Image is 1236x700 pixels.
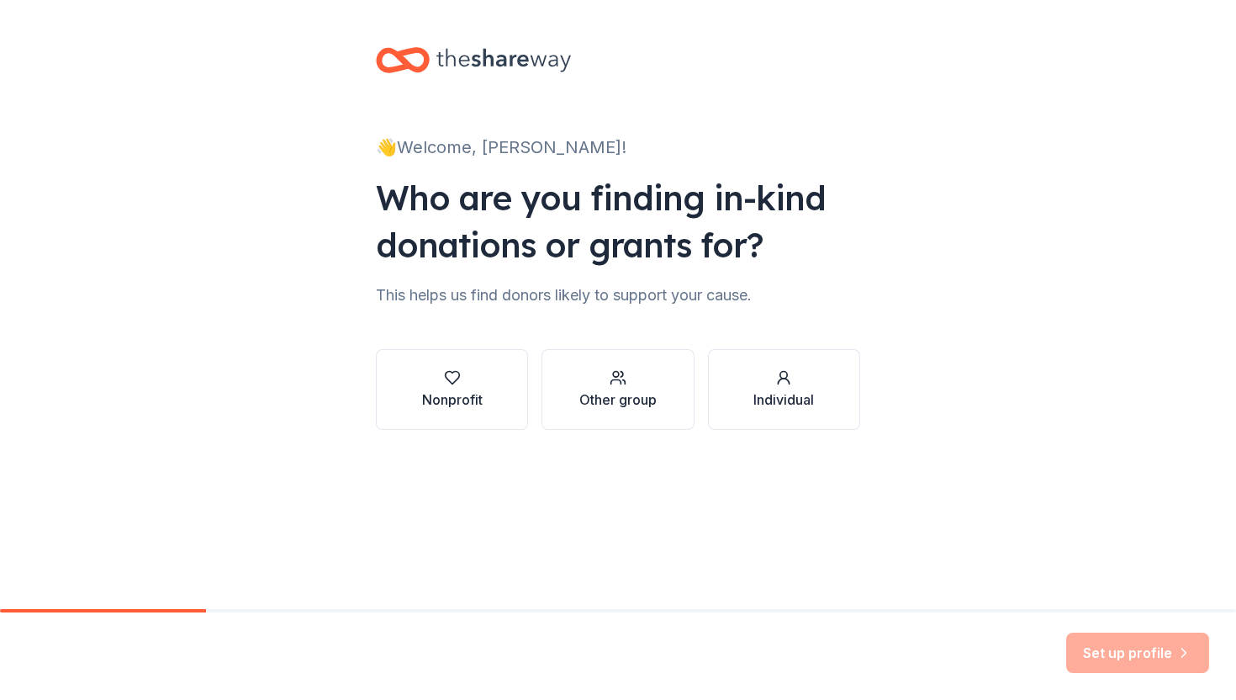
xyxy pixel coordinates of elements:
div: Who are you finding in-kind donations or grants for? [376,174,860,268]
div: 👋 Welcome, [PERSON_NAME]! [376,134,860,161]
div: Individual [753,390,814,410]
button: Individual [708,349,860,430]
button: Other group [541,349,694,430]
div: Other group [579,390,657,410]
div: This helps us find donors likely to support your cause. [376,282,860,309]
button: Nonprofit [376,349,528,430]
div: Nonprofit [422,390,483,410]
